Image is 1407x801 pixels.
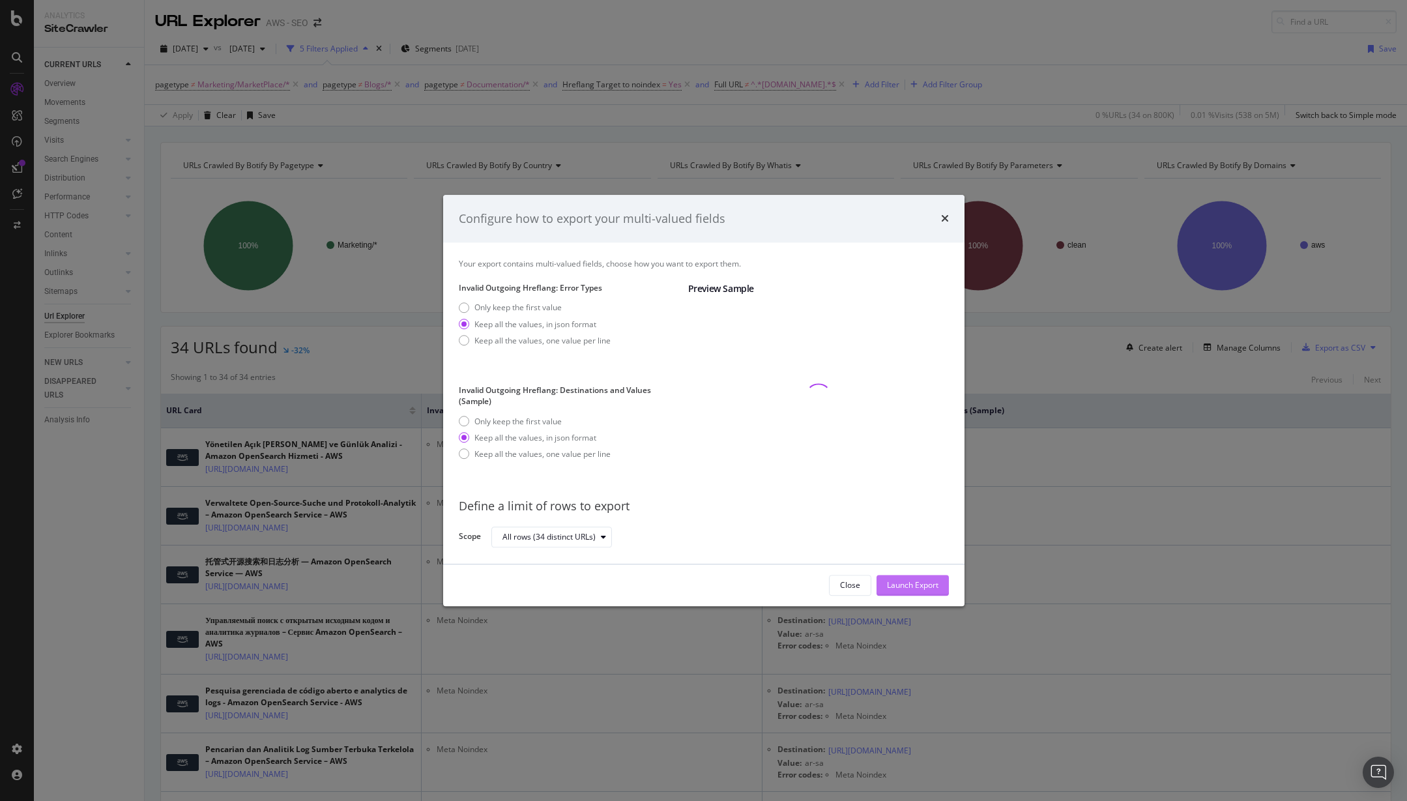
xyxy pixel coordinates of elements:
[829,575,871,596] button: Close
[459,432,611,443] div: Keep all the values, in json format
[443,195,965,607] div: modal
[459,211,725,227] div: Configure how to export your multi-valued fields
[688,283,949,296] div: Preview Sample
[840,580,860,591] div: Close
[474,319,596,330] div: Keep all the values, in json format
[459,531,481,545] label: Scope
[474,432,596,443] div: Keep all the values, in json format
[459,385,678,407] label: Invalid Outgoing Hreflang: Destinations and Values (Sample)
[502,533,596,541] div: All rows (34 distinct URLs)
[459,416,611,427] div: Only keep the first value
[474,302,562,313] div: Only keep the first value
[459,499,949,516] div: Define a limit of rows to export
[474,335,611,346] div: Keep all the values, one value per line
[459,283,678,294] label: Invalid Outgoing Hreflang: Error Types
[474,416,562,427] div: Only keep the first value
[1363,757,1394,788] div: Open Intercom Messenger
[491,527,612,547] button: All rows (34 distinct URLs)
[459,302,611,313] div: Only keep the first value
[474,448,611,459] div: Keep all the values, one value per line
[459,319,611,330] div: Keep all the values, in json format
[941,211,949,227] div: times
[459,258,949,269] div: Your export contains multi-valued fields, choose how you want to export them.
[887,580,938,591] div: Launch Export
[877,575,949,596] button: Launch Export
